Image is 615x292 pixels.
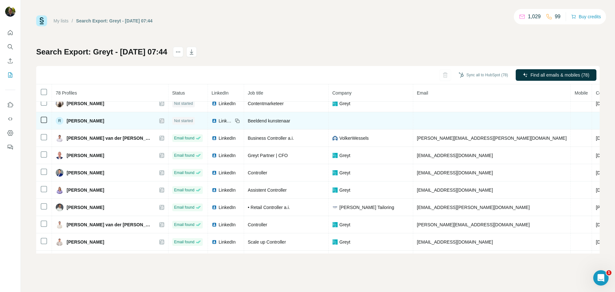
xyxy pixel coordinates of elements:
button: Feedback [5,141,15,153]
img: Avatar [56,186,63,194]
span: Company [332,90,352,96]
span: LinkedIn [219,221,236,228]
span: Status [172,90,185,96]
span: [PERSON_NAME] [67,204,104,211]
span: Beeldend kunstenaar [248,118,290,123]
img: company-logo [332,188,338,193]
span: LinkedIn [219,118,233,124]
span: LinkedIn [212,90,229,96]
span: Scale up Controller [248,239,286,245]
span: [EMAIL_ADDRESS][DOMAIN_NAME] [417,170,493,175]
button: actions [173,47,183,57]
img: Avatar [56,169,63,177]
span: [EMAIL_ADDRESS][DOMAIN_NAME] [417,239,493,245]
span: [PERSON_NAME] [67,152,104,159]
button: Use Surfe on LinkedIn [5,99,15,111]
img: Surfe Logo [36,15,47,26]
span: [PERSON_NAME] Tailoring [340,204,394,211]
span: LinkedIn [219,239,236,245]
button: Find all emails & mobiles (78) [516,69,596,81]
img: LinkedIn logo [212,188,217,193]
span: [PERSON_NAME] [67,187,104,193]
button: My lists [5,69,15,81]
span: Job title [248,90,263,96]
span: [PERSON_NAME][EMAIL_ADDRESS][DOMAIN_NAME] [417,222,530,227]
img: Avatar [56,238,63,246]
span: Greyt [340,239,350,245]
span: Greyt [340,187,350,193]
span: • Retail Controller a.i. [248,205,290,210]
img: company-logo [332,205,338,210]
button: Sync all to HubSpot (78) [454,70,512,80]
button: Search [5,41,15,53]
span: Mobile [575,90,588,96]
span: Not started [174,101,193,106]
button: Quick start [5,27,15,38]
span: Email found [174,170,194,176]
img: Avatar [56,221,63,229]
h1: Search Export: Greyt - [DATE] 07:44 [36,47,167,57]
span: 78 Profiles [56,90,77,96]
p: 99 [555,13,561,21]
img: Avatar [56,152,63,159]
span: Greyt Partner | CFO [248,153,288,158]
img: company-logo [332,136,338,141]
a: My lists [53,18,69,23]
span: [PERSON_NAME] van der [PERSON_NAME] [67,221,153,228]
span: LinkedIn [219,100,236,107]
div: R [56,117,63,125]
span: VolkerWessels [340,135,369,141]
span: Email found [174,239,194,245]
span: Assistent Controller [248,188,287,193]
img: LinkedIn logo [212,153,217,158]
span: [EMAIL_ADDRESS][PERSON_NAME][DOMAIN_NAME] [417,205,530,210]
span: Not started [174,118,193,124]
span: LinkedIn [219,135,236,141]
span: [PERSON_NAME] [67,239,104,245]
img: LinkedIn logo [212,170,217,175]
span: LinkedIn [219,152,236,159]
img: LinkedIn logo [212,239,217,245]
img: company-logo [332,170,338,175]
img: LinkedIn logo [212,205,217,210]
span: Find all emails & mobiles (78) [530,72,589,78]
span: Greyt [340,100,350,107]
span: Controller [248,222,267,227]
p: 1,029 [528,13,541,21]
span: Email found [174,187,194,193]
button: Dashboard [5,127,15,139]
span: [PERSON_NAME][EMAIL_ADDRESS][PERSON_NAME][DOMAIN_NAME] [417,136,567,141]
span: LinkedIn [219,204,236,211]
span: LinkedIn [219,187,236,193]
img: Avatar [56,134,63,142]
img: Avatar [5,6,15,17]
span: Email found [174,153,194,158]
img: LinkedIn logo [212,118,217,123]
span: Email found [174,204,194,210]
button: Use Surfe API [5,113,15,125]
button: Enrich CSV [5,55,15,67]
span: [PERSON_NAME] van der [PERSON_NAME] [67,135,153,141]
span: [EMAIL_ADDRESS][DOMAIN_NAME] [417,153,493,158]
span: Greyt [340,152,350,159]
span: Contentmarketeer [248,101,284,106]
img: LinkedIn logo [212,101,217,106]
div: Search Export: Greyt - [DATE] 07:44 [76,18,153,24]
img: company-logo [332,153,338,158]
img: Avatar [56,100,63,107]
span: Controller [248,170,267,175]
span: [EMAIL_ADDRESS][DOMAIN_NAME] [417,188,493,193]
span: [PERSON_NAME] [67,100,104,107]
span: 1 [606,270,611,275]
span: Email found [174,222,194,228]
img: LinkedIn logo [212,222,217,227]
img: company-logo [332,222,338,227]
span: Greyt [340,170,350,176]
span: LinkedIn [219,170,236,176]
img: company-logo [332,101,338,106]
span: Email [417,90,428,96]
iframe: Intercom live chat [593,270,609,286]
img: LinkedIn logo [212,136,217,141]
span: [PERSON_NAME] [67,170,104,176]
button: Buy credits [571,12,601,21]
